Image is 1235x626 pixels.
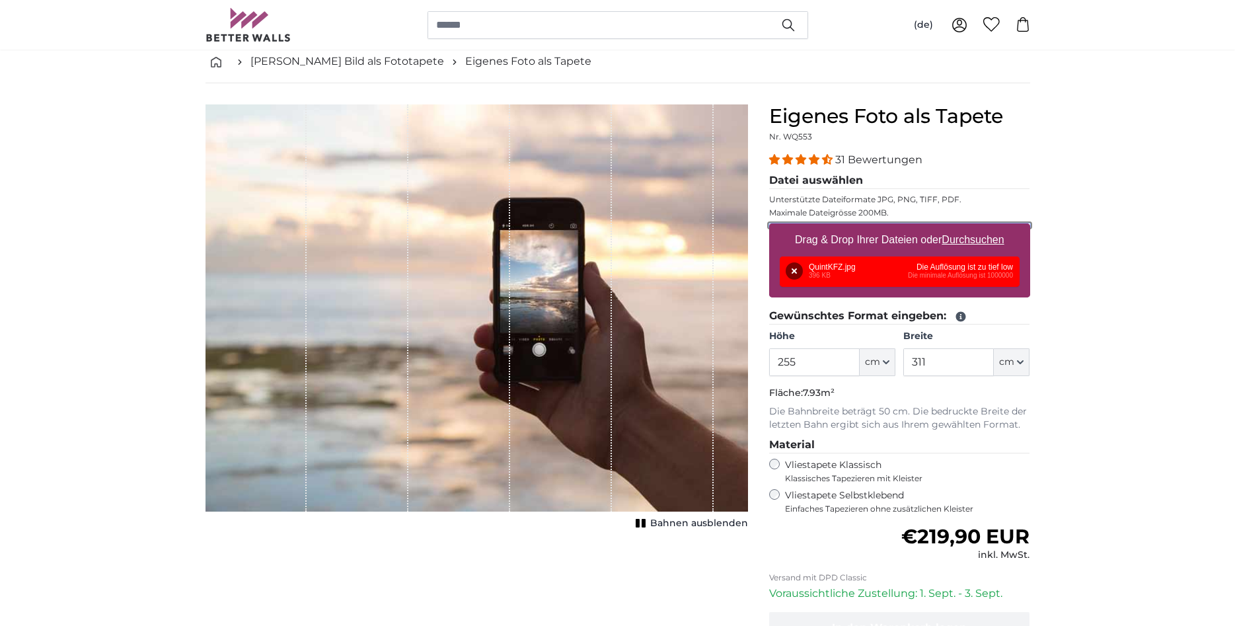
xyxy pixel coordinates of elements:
[769,586,1030,602] p: Voraussichtliche Zustellung: 1. Sept. - 3. Sept.
[206,104,748,533] div: 1 of 1
[860,348,895,376] button: cm
[999,356,1014,369] span: cm
[769,405,1030,432] p: Die Bahnbreite beträgt 50 cm. Die bedruckte Breite der letzten Bahn ergibt sich aus Ihrem gewählt...
[769,104,1030,128] h1: Eigenes Foto als Tapete
[769,308,1030,325] legend: Gewünschtes Format eingeben:
[465,54,591,69] a: Eigenes Foto als Tapete
[790,227,1010,253] label: Drag & Drop Ihrer Dateien oder
[769,194,1030,205] p: Unterstützte Dateiformate JPG, PNG, TIFF, PDF.
[206,40,1030,83] nav: breadcrumbs
[769,173,1030,189] legend: Datei auswählen
[769,132,812,141] span: Nr. WQ553
[769,153,835,166] span: 4.32 stars
[835,153,922,166] span: 31 Bewertungen
[901,549,1029,562] div: inkl. MwSt.
[994,348,1029,376] button: cm
[632,514,748,533] button: Bahnen ausblenden
[650,517,748,530] span: Bahnen ausblenden
[865,356,880,369] span: cm
[250,54,444,69] a: [PERSON_NAME] Bild als Fototapete
[769,572,1030,583] p: Versand mit DPD Classic
[785,473,1019,484] span: Klassisches Tapezieren mit Kleister
[942,234,1004,245] u: Durchsuchen
[785,504,1030,514] span: Einfaches Tapezieren ohne zusätzlichen Kleister
[903,13,944,37] button: (de)
[903,330,1029,343] label: Breite
[785,459,1019,484] label: Vliestapete Klassisch
[769,208,1030,218] p: Maximale Dateigrösse 200MB.
[769,387,1030,400] p: Fläche:
[769,437,1030,453] legend: Material
[901,524,1029,549] span: €219,90 EUR
[803,387,835,399] span: 7.93m²
[206,8,291,42] img: Betterwalls
[785,489,1030,514] label: Vliestapete Selbstklebend
[769,330,895,343] label: Höhe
